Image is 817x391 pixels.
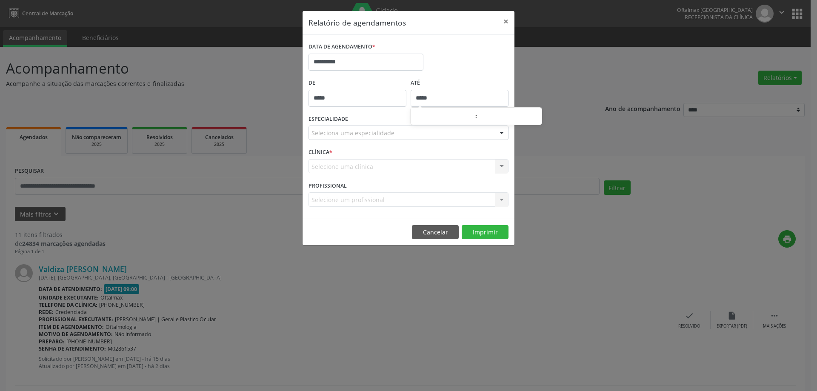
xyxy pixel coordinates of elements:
h5: Relatório de agendamentos [309,17,406,28]
button: Imprimir [462,225,508,240]
label: De [309,77,406,90]
label: ATÉ [411,77,508,90]
span: Seleciona uma especialidade [311,128,394,137]
label: DATA DE AGENDAMENTO [309,40,375,54]
label: CLÍNICA [309,146,332,159]
label: PROFISSIONAL [309,179,347,192]
input: Minute [477,108,542,126]
span: : [475,108,477,125]
input: Hour [411,108,475,126]
button: Close [497,11,514,32]
label: ESPECIALIDADE [309,113,348,126]
button: Cancelar [412,225,459,240]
